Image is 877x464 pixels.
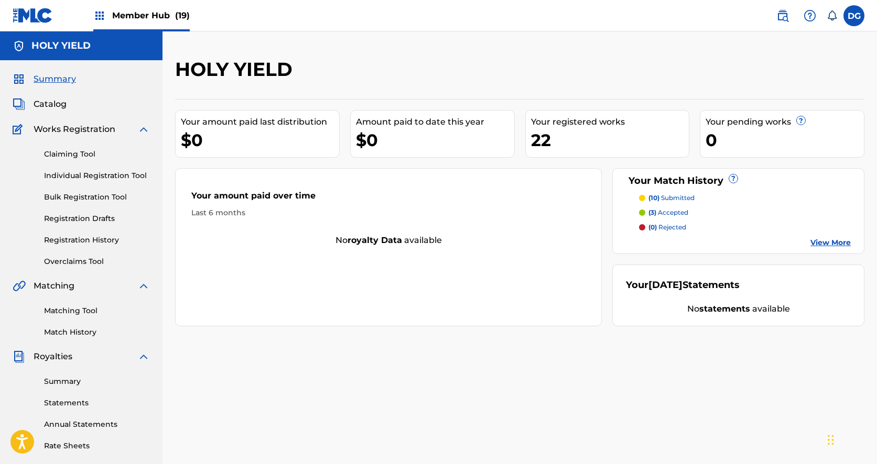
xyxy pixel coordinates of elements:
div: User Menu [843,5,864,26]
span: Catalog [34,98,67,111]
a: Individual Registration Tool [44,170,150,181]
h5: HOLY YIELD [31,40,91,52]
a: Public Search [772,5,793,26]
img: Royalties [13,350,25,363]
div: No available [176,234,601,247]
a: View More [810,237,851,248]
strong: statements [699,304,750,314]
span: Matching [34,280,74,292]
span: ? [729,174,738,183]
span: (19) [175,10,190,20]
iframe: Resource Center [848,302,877,388]
div: Amount paid to date this year [356,116,514,128]
a: Summary [44,376,150,387]
span: Royalties [34,350,72,363]
img: expand [137,280,150,292]
span: Summary [34,73,76,85]
span: (10) [648,194,659,202]
img: Matching [13,280,26,292]
a: SummarySummary [13,73,76,85]
div: 22 [531,128,689,152]
div: Your pending works [706,116,864,128]
div: No available [626,303,851,315]
a: Match History [44,327,150,338]
div: Your Match History [626,174,851,188]
span: (0) [648,223,657,231]
img: expand [137,123,150,136]
div: $0 [181,128,339,152]
iframe: Chat Widget [825,414,877,464]
div: 0 [706,128,864,152]
a: Claiming Tool [44,149,150,160]
a: (10) submitted [639,193,851,203]
span: (3) [648,208,656,216]
div: $0 [356,128,514,152]
span: [DATE] [648,279,683,291]
img: MLC Logo [13,8,53,23]
a: Statements [44,397,150,408]
strong: royalty data [348,235,402,245]
div: Your amount paid last distribution [181,116,339,128]
a: Matching Tool [44,305,150,316]
p: accepted [648,208,688,217]
a: (0) rejected [639,223,851,232]
a: Bulk Registration Tool [44,192,150,203]
div: Your Statements [626,278,740,292]
a: Registration History [44,235,150,246]
img: Top Rightsholders [93,9,106,22]
img: Catalog [13,98,25,111]
a: CatalogCatalog [13,98,67,111]
a: Rate Sheets [44,440,150,451]
span: Member Hub [112,9,190,21]
a: Annual Statements [44,419,150,430]
a: (3) accepted [639,208,851,217]
div: Your amount paid over time [191,190,586,207]
img: Accounts [13,40,25,52]
div: Drag [828,424,834,456]
div: Your registered works [531,116,689,128]
div: Help [799,5,820,26]
span: ? [797,116,805,125]
span: Works Registration [34,123,115,136]
img: help [804,9,816,22]
img: search [776,9,789,22]
div: Notifications [827,10,837,21]
img: Works Registration [13,123,26,136]
a: Registration Drafts [44,213,150,224]
img: expand [137,350,150,363]
h2: HOLY YIELD [175,58,298,81]
img: Summary [13,73,25,85]
a: Overclaims Tool [44,256,150,267]
p: rejected [648,223,686,232]
div: Last 6 months [191,207,586,218]
p: submitted [648,193,695,203]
